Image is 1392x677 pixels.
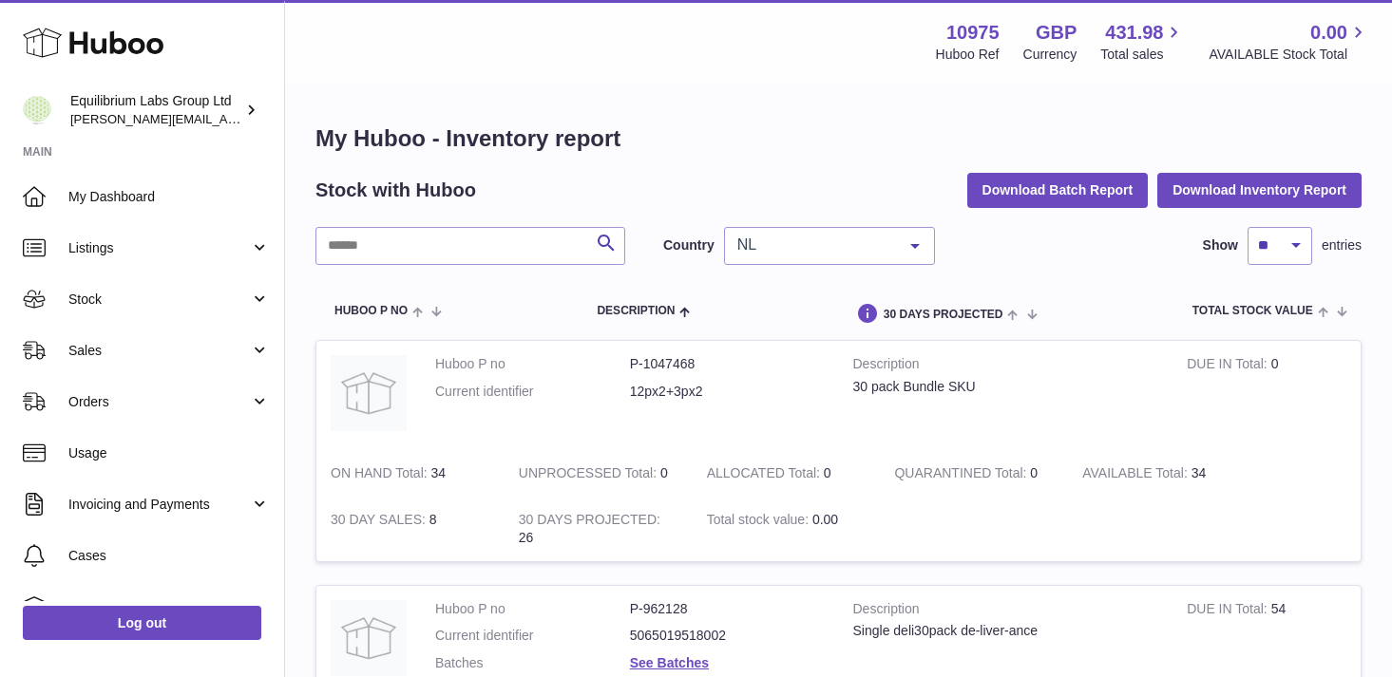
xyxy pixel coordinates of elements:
[707,465,824,485] strong: ALLOCATED Total
[946,20,1000,46] strong: 10975
[435,383,630,401] dt: Current identifier
[707,512,812,532] strong: Total stock value
[853,622,1159,640] div: Single deli30pack de-liver-ance
[315,123,1362,154] h1: My Huboo - Inventory report
[331,465,431,485] strong: ON HAND Total
[663,236,715,254] label: Country
[519,512,660,532] strong: 30 DAYS PROJECTED
[334,305,408,317] span: Huboo P no
[505,450,693,497] td: 0
[1030,465,1038,480] span: 0
[68,188,270,206] span: My Dashboard
[435,627,630,645] dt: Current identifier
[315,178,476,203] h2: Stock with Huboo
[1068,450,1256,497] td: 34
[597,305,675,317] span: Description
[1209,46,1369,64] span: AVAILABLE Stock Total
[316,497,505,561] td: 8
[316,450,505,497] td: 34
[630,655,709,670] a: See Batches
[630,600,825,618] dd: P-962128
[630,383,825,401] dd: 12px2+3px2
[505,497,693,561] td: 26
[1023,46,1077,64] div: Currency
[1157,173,1362,207] button: Download Inventory Report
[331,600,407,676] img: product image
[68,444,270,462] span: Usage
[884,309,1003,321] span: 30 DAYS PROJECTED
[1310,20,1347,46] span: 0.00
[68,239,250,257] span: Listings
[1082,465,1191,485] strong: AVAILABLE Total
[1322,236,1362,254] span: entries
[331,355,407,431] img: product image
[68,547,270,565] span: Cases
[70,111,381,126] span: [PERSON_NAME][EMAIL_ADDRESS][DOMAIN_NAME]
[23,96,51,124] img: h.woodrow@theliverclinic.com
[1100,46,1185,64] span: Total sales
[693,450,881,497] td: 0
[936,46,1000,64] div: Huboo Ref
[1203,236,1238,254] label: Show
[1187,356,1270,376] strong: DUE IN Total
[68,393,250,411] span: Orders
[331,512,429,532] strong: 30 DAY SALES
[68,496,250,514] span: Invoicing and Payments
[853,355,1159,378] strong: Description
[435,355,630,373] dt: Huboo P no
[68,291,250,309] span: Stock
[630,355,825,373] dd: P-1047468
[812,512,838,527] span: 0.00
[1100,20,1185,64] a: 431.98 Total sales
[853,600,1159,623] strong: Description
[68,598,270,616] span: Channels
[1173,341,1361,450] td: 0
[1209,20,1369,64] a: 0.00 AVAILABLE Stock Total
[68,342,250,360] span: Sales
[435,654,630,672] dt: Batches
[1036,20,1077,46] strong: GBP
[519,465,660,485] strong: UNPROCESSED Total
[967,173,1149,207] button: Download Batch Report
[435,600,630,618] dt: Huboo P no
[70,92,241,128] div: Equilibrium Labs Group Ltd
[733,235,896,254] span: NL
[1105,20,1163,46] span: 431.98
[1187,601,1270,621] strong: DUE IN Total
[23,606,261,640] a: Log out
[630,627,825,645] dd: 5065019518002
[894,465,1030,485] strong: QUARANTINED Total
[1192,305,1313,317] span: Total stock value
[853,378,1159,396] div: 30 pack Bundle SKU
